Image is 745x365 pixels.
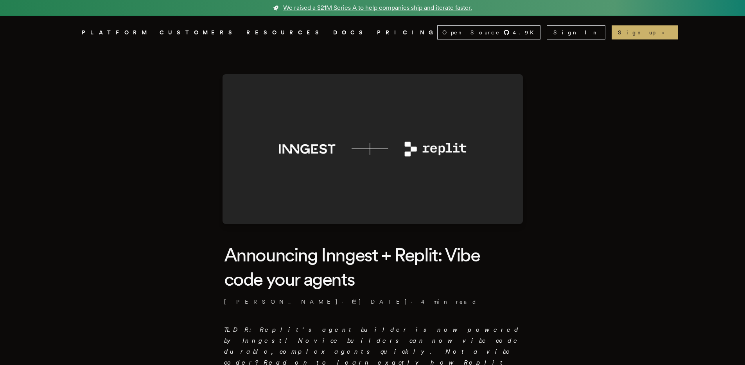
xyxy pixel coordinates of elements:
button: PLATFORM [82,28,150,38]
a: [PERSON_NAME] [224,298,338,306]
a: CUSTOMERS [160,28,237,38]
button: RESOURCES [246,28,324,38]
a: Sign up [612,25,678,39]
a: PRICING [377,28,437,38]
span: Open Source [442,29,500,36]
a: DOCS [333,28,368,38]
span: [DATE] [352,298,408,306]
p: · · [224,298,521,306]
span: → [659,29,672,36]
img: Featured image for Announcing Inngest + Replit: Vibe code your agents blog post [223,74,523,224]
span: 4 min read [421,298,477,306]
span: 4.9 K [513,29,539,36]
span: We raised a $21M Series A to help companies ship and iterate faster. [283,3,472,13]
a: Sign In [547,25,605,39]
nav: Global [60,16,686,49]
h1: Announcing Inngest + Replit: Vibe code your agents [224,243,521,292]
